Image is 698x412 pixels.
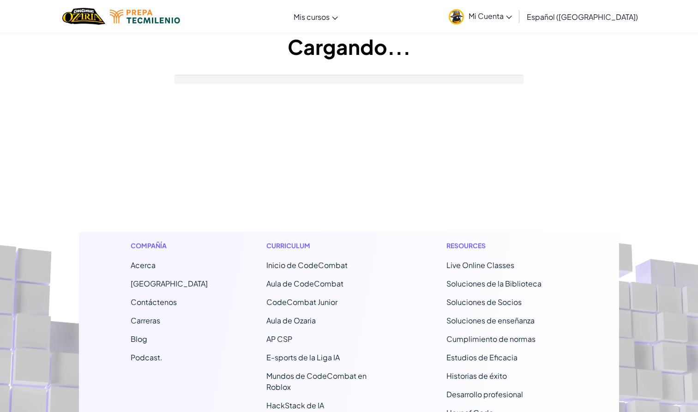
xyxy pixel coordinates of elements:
span: Contáctenos [131,297,177,307]
a: [GEOGRAPHIC_DATA] [131,279,208,288]
a: Podcast. [131,352,162,362]
span: Español ([GEOGRAPHIC_DATA]) [527,12,638,22]
span: Inicio de CodeCombat [266,260,348,270]
a: Historias de éxito [446,371,507,381]
img: Home [62,7,105,26]
a: Acerca [131,260,156,270]
a: Desarrollo profesional [446,389,523,399]
a: Aula de CodeCombat [266,279,343,288]
a: Español ([GEOGRAPHIC_DATA]) [522,4,643,29]
a: Mundos de CodeCombat en Roblox [266,371,367,392]
a: Estudios de Eficacia [446,352,517,362]
a: Carreras [131,316,160,325]
a: Cumplimiento de normas [446,334,536,344]
img: avatar [449,9,464,24]
h1: Curriculum [266,241,388,251]
a: Blog [131,334,147,344]
a: Aula de Ozaria [266,316,316,325]
a: HackStack de IA [266,400,324,410]
a: CodeCombat Junior [266,297,337,307]
img: Tecmilenio logo [110,10,180,24]
h1: Resources [446,241,568,251]
a: AP CSP [266,334,292,344]
a: E-sports de la Liga IA [266,352,340,362]
span: Mi Cuenta [469,11,512,21]
a: Soluciones de Socios [446,297,522,307]
h1: Compañía [131,241,208,251]
a: Soluciones de enseñanza [446,316,535,325]
a: Mi Cuenta [444,2,517,31]
a: Soluciones de la Biblioteca [446,279,542,288]
a: Live Online Classes [446,260,514,270]
span: Mis cursos [294,12,330,22]
a: Ozaria by CodeCombat logo [62,7,105,26]
a: Mis cursos [289,4,343,29]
